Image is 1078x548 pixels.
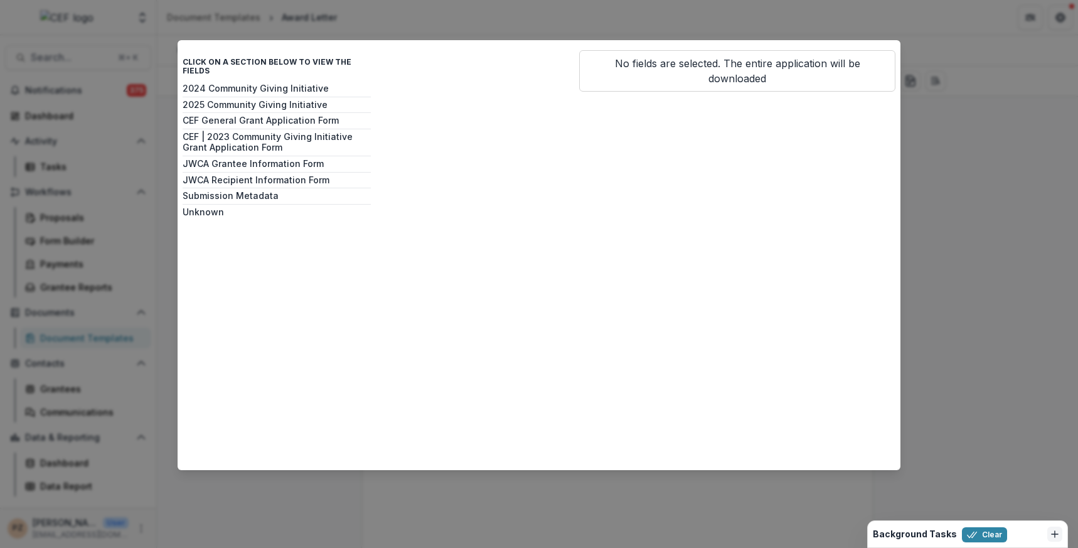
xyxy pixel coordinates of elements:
button: Submission Metadata [183,191,371,201]
button: 2024 Community Giving Initiative [183,83,371,94]
button: JWCA Recipient Information Form [183,175,371,186]
button: CEF | 2023 Community Giving Initiative Grant Application Form [183,132,371,153]
button: Clear [962,527,1007,542]
p: No fields are selected. The entire application will be downloaded [579,50,895,92]
button: CEF General Grant Application Form [183,116,371,126]
h4: Click on a section below to view the fields [183,50,371,83]
h2: Background Tasks [873,529,957,540]
button: JWCA Grantee Information Form [183,159,371,169]
button: Unknown [183,207,371,218]
button: 2025 Community Giving Initiative [183,100,371,110]
button: Dismiss [1047,527,1062,542]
